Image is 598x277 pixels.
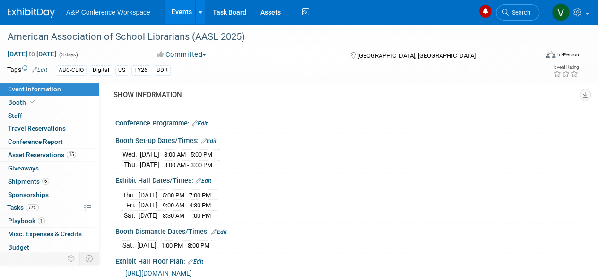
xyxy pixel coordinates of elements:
span: to [27,50,36,58]
div: FY26 [131,65,150,75]
a: Event Information [0,83,99,96]
img: Veronica Dove [552,3,570,21]
span: Giveaways [8,164,39,172]
td: [DATE] [140,160,159,170]
td: Thu. [122,160,140,170]
td: Thu. [122,189,139,200]
span: 8:00 AM - 5:00 PM [164,151,212,158]
div: ABC-CLIO [56,65,87,75]
a: Playbook1 [0,214,99,227]
td: Sat. [122,240,137,250]
span: Shipments [8,178,49,185]
div: In-Person [557,51,579,58]
td: Tags [7,65,47,76]
div: BDR [154,65,171,75]
a: Edit [32,67,47,73]
td: [DATE] [137,240,156,250]
button: Committed [154,50,210,60]
span: Event Information [8,85,61,93]
span: 15 [67,151,76,158]
span: [DATE] [DATE] [7,50,57,58]
span: Search [509,9,530,16]
a: Giveaways [0,162,99,175]
span: 8:30 AM - 1:00 PM [163,212,211,219]
a: Edit [196,178,211,184]
a: [URL][DOMAIN_NAME] [125,269,192,277]
span: Misc. Expenses & Credits [8,230,82,238]
td: [DATE] [139,189,158,200]
a: Misc. Expenses & Credits [0,228,99,241]
a: Budget [0,241,99,254]
div: Exhibit Hall Floor Plan: [115,254,579,266]
div: Conference Programme: [115,116,579,128]
span: Conference Report [8,138,63,145]
td: [DATE] [140,150,159,160]
span: Tasks [7,204,39,211]
a: Edit [211,228,227,235]
span: Staff [8,112,22,119]
span: 5:00 PM - 7:00 PM [163,191,211,198]
a: Edit [192,120,208,127]
a: Staff [0,109,99,122]
div: Event Rating [553,65,579,70]
span: (3 days) [58,52,78,58]
div: Exhibit Hall Dates/Times: [115,173,579,186]
td: Wed. [122,150,140,160]
span: A&P Conference Workspace [66,9,150,16]
div: SHOW INFORMATION [113,90,572,100]
span: [GEOGRAPHIC_DATA], [GEOGRAPHIC_DATA] [357,52,475,59]
div: Event Format [495,49,579,63]
a: Asset Reservations15 [0,149,99,161]
a: Tasks77% [0,201,99,214]
a: Edit [201,138,217,144]
span: Asset Reservations [8,151,76,159]
span: 1:00 PM - 8:00 PM [161,241,209,249]
a: Conference Report [0,135,99,148]
div: American Association of School Librarians (AASL 2025) [4,28,530,45]
div: Booth Set-up Dates/Times: [115,134,579,146]
span: 77% [26,204,39,211]
i: Booth reservation complete [30,99,35,105]
div: Booth Dismantle Dates/Times: [115,224,579,236]
span: Sponsorships [8,191,49,198]
span: Booth [8,98,37,106]
span: Travel Reservations [8,125,66,132]
td: Personalize Event Tab Strip [63,252,80,265]
span: 8:00 AM - 3:00 PM [164,161,212,169]
span: Playbook [8,217,45,224]
td: Fri. [122,200,139,210]
span: 1 [38,217,45,224]
img: ExhibitDay [8,8,55,18]
a: Travel Reservations [0,122,99,135]
td: Sat. [122,210,139,220]
a: Booth [0,96,99,109]
td: [DATE] [139,200,158,210]
span: 9:00 AM - 4:30 PM [163,201,211,208]
div: Digital [90,65,112,75]
span: Budget [8,243,29,251]
img: Format-Inperson.png [546,51,555,58]
td: Toggle Event Tabs [80,252,99,265]
a: Shipments6 [0,175,99,188]
span: 6 [42,178,49,185]
div: US [115,65,128,75]
a: Edit [188,258,203,265]
a: Search [496,4,539,21]
a: Sponsorships [0,188,99,201]
td: [DATE] [139,210,158,220]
